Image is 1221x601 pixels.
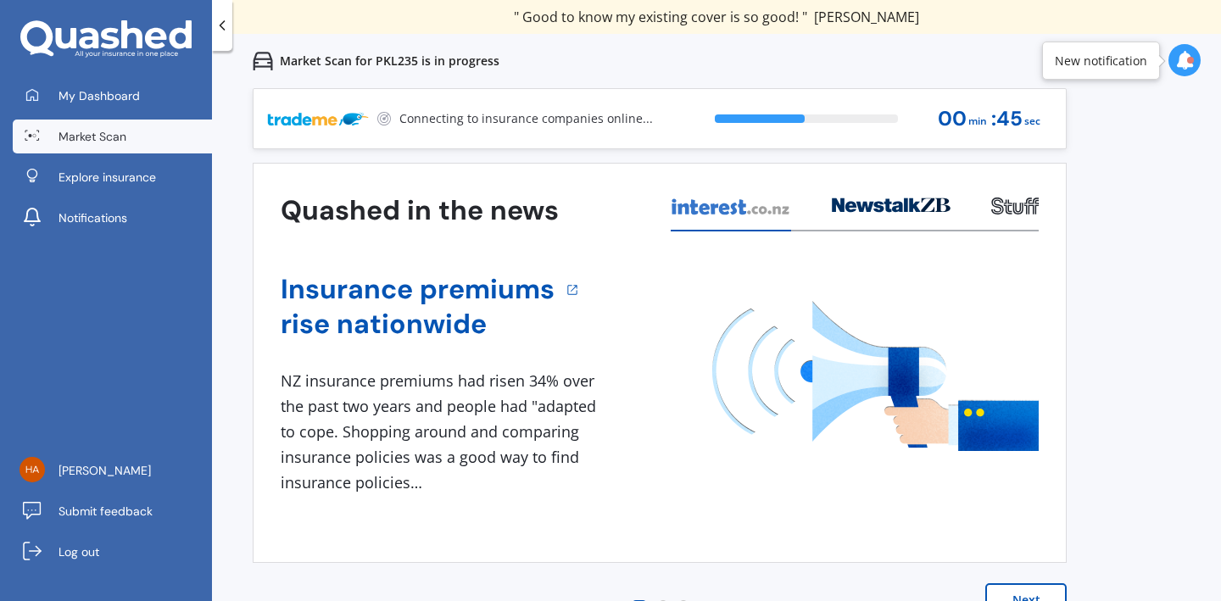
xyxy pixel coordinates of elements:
[59,503,153,520] span: Submit feedback
[13,201,212,235] a: Notifications
[281,193,559,228] h3: Quashed in the news
[281,369,603,495] div: NZ insurance premiums had risen 34% over the past two years and people had "adapted to cope. Shop...
[280,53,499,70] p: Market Scan for PKL235 is in progress
[59,169,156,186] span: Explore insurance
[712,301,1039,451] img: media image
[59,87,140,104] span: My Dashboard
[253,51,273,71] img: car.f15378c7a67c060ca3f3.svg
[13,79,212,113] a: My Dashboard
[13,535,212,569] a: Log out
[1055,53,1147,70] div: New notification
[281,272,555,307] a: Insurance premiums
[281,307,555,342] a: rise nationwide
[13,120,212,153] a: Market Scan
[20,457,45,482] img: c9e15b8dd800a1e6459014fcbcd5902f
[59,462,151,479] span: [PERSON_NAME]
[968,110,987,133] span: min
[13,160,212,194] a: Explore insurance
[1024,110,1040,133] span: sec
[13,454,212,487] a: [PERSON_NAME]
[13,494,212,528] a: Submit feedback
[59,128,126,145] span: Market Scan
[59,209,127,226] span: Notifications
[938,108,967,131] span: 00
[991,108,1023,131] span: : 45
[399,110,653,127] p: Connecting to insurance companies online...
[59,543,99,560] span: Log out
